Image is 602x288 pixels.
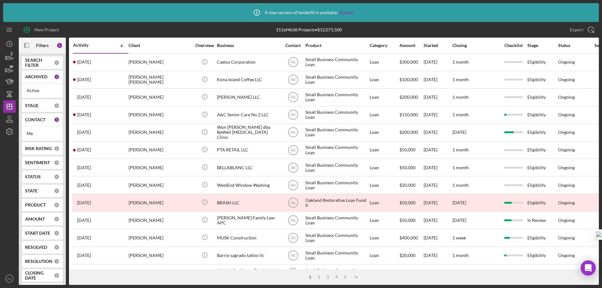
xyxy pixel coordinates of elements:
div: 1 [54,74,60,80]
div: Loan [370,89,399,106]
div: [PERSON_NAME] [129,54,191,71]
div: Small Business Community Loan [305,265,368,281]
div: Loan [370,124,399,141]
div: A&C Senior Care No 2 LLC [217,107,280,123]
div: Small Business Community Loan [305,247,368,264]
div: In Review [527,212,557,228]
div: [DATE] [424,142,452,158]
div: [PERSON_NAME] [129,89,191,106]
div: Eligibility [527,142,557,158]
div: New Project [34,24,59,36]
div: Activity [73,43,101,48]
div: Loan [370,159,399,176]
div: $20,000 [399,247,423,264]
div: Small Business Community Loan [305,212,368,228]
div: Kona Island Coffee LLC [217,71,280,88]
div: $200,000 [399,124,423,141]
div: Small Business Community Loan [305,89,368,106]
div: Eligibility [527,54,557,71]
div: 4 [332,275,341,280]
div: Amount [399,43,423,48]
div: [PERSON_NAME] [129,159,191,176]
div: [DATE] [424,107,452,123]
text: RK [290,165,296,170]
div: [PERSON_NAME] [129,194,191,211]
time: 2025-07-29 18:28 [77,253,91,258]
div: [PERSON_NAME] Family Law APC [217,212,280,228]
div: Eligibility [527,265,557,281]
div: 0 [54,60,60,65]
div: [DATE] [424,177,452,193]
div: Export [570,24,583,36]
div: Loan [370,229,399,246]
text: RK [290,236,296,240]
div: 0 [54,202,60,208]
time: 2025-08-07 17:12 [77,183,91,188]
time: 1 month [452,94,469,100]
div: Ongoing [558,95,575,100]
div: 111 of 4636 Projects • $12,071,500 [276,27,342,32]
div: [PERSON_NAME] [129,212,191,228]
div: Eligibility [527,71,557,88]
time: 1 month [452,253,469,258]
b: STATUS [25,174,41,179]
div: 5 [341,275,350,280]
div: $100,000 [399,71,423,88]
div: Eligibility [527,124,557,141]
div: $20,000 [399,177,423,193]
div: Barrio sagrado tattoo llc [217,247,280,264]
div: [PERSON_NAME] [129,107,191,123]
div: 0 [54,160,60,165]
div: Ongoing [558,183,575,188]
div: $400,000 [399,229,423,246]
div: [DATE] [424,265,452,281]
button: New Project [19,24,65,36]
div: BRASH LLC [217,194,280,211]
div: [PERSON_NAME] [129,142,191,158]
time: 2025-08-04 20:26 [77,218,91,223]
div: 0 [54,174,60,180]
text: RK [290,60,296,65]
div: [PERSON_NAME] [PERSON_NAME] [129,71,191,88]
div: Ongoing [558,77,575,82]
text: RK [290,254,296,258]
div: $50,000 [399,212,423,228]
b: AMOUNT [25,217,45,222]
time: 1 month [452,182,469,188]
div: Eligibility [527,194,557,211]
div: Ongoing [558,253,575,258]
div: Small Business Community Loan [305,71,368,88]
div: Eligibility [527,177,557,193]
b: STAGE [25,103,39,108]
div: [PERSON_NAME] [129,229,191,246]
div: WestEnd Window Washing [217,177,280,193]
div: Closing [452,43,499,48]
div: $500,000 [399,265,423,281]
text: RK [290,183,296,187]
time: 1 month [452,147,469,152]
div: [PERSON_NAME] [129,265,191,281]
div: Product [305,43,368,48]
div: Status [558,43,588,48]
div: Loan [370,142,399,158]
time: 2025-08-08 20:13 [77,147,91,152]
div: Eligibility [527,107,557,123]
div: $50,000 [399,159,423,176]
div: Ongoing [558,112,575,117]
b: RESOLUTION [25,259,52,264]
div: Loan [370,212,399,228]
div: Small Business Community Loan [305,142,368,158]
time: 1 month [452,112,469,117]
div: [DATE] [424,194,452,211]
b: START DATE [25,231,50,236]
b: RESOLVED [25,245,47,250]
time: 1 month [452,165,469,170]
div: A new version of lenderfit is available. [249,5,353,20]
text: RK [290,113,296,117]
div: Client [129,43,191,48]
time: 2025-08-10 00:20 [77,112,91,117]
div: [DATE] [424,124,452,141]
div: 0 [54,216,60,222]
div: $200,000 [399,89,423,106]
div: 0 [54,103,60,108]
